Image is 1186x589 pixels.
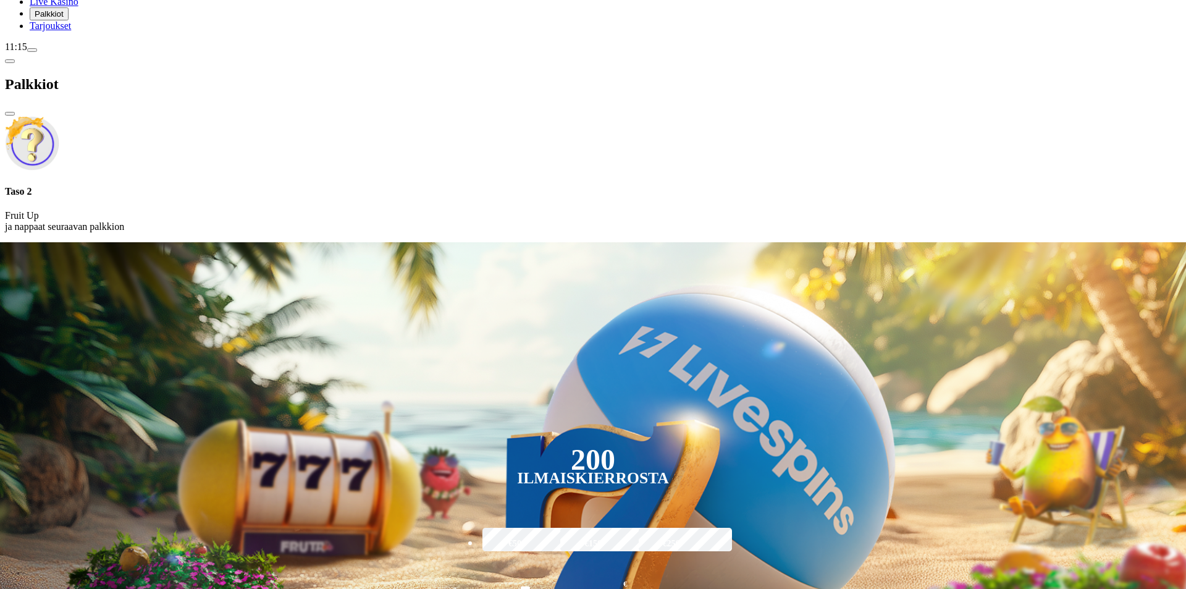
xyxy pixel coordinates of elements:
[5,112,15,116] button: close
[557,526,629,562] label: €150
[5,116,59,171] img: Unlock reward icon
[35,9,64,19] span: Palkkiot
[5,59,15,63] button: chevron-left icon
[30,20,71,31] span: Tarjoukset
[517,471,669,486] div: Ilmaiskierrosta
[5,210,1181,232] p: Fruit Up ja nappaat seuraavan palkkion
[479,526,551,562] label: €50
[30,20,71,31] a: gift-inverted iconTarjoukset
[5,186,1181,197] h4: Taso 2
[5,76,1181,93] h2: Palkkiot
[27,48,37,52] button: menu
[5,41,27,52] span: 11:15
[636,526,707,562] label: €250
[571,452,615,467] div: 200
[30,7,69,20] button: reward iconPalkkiot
